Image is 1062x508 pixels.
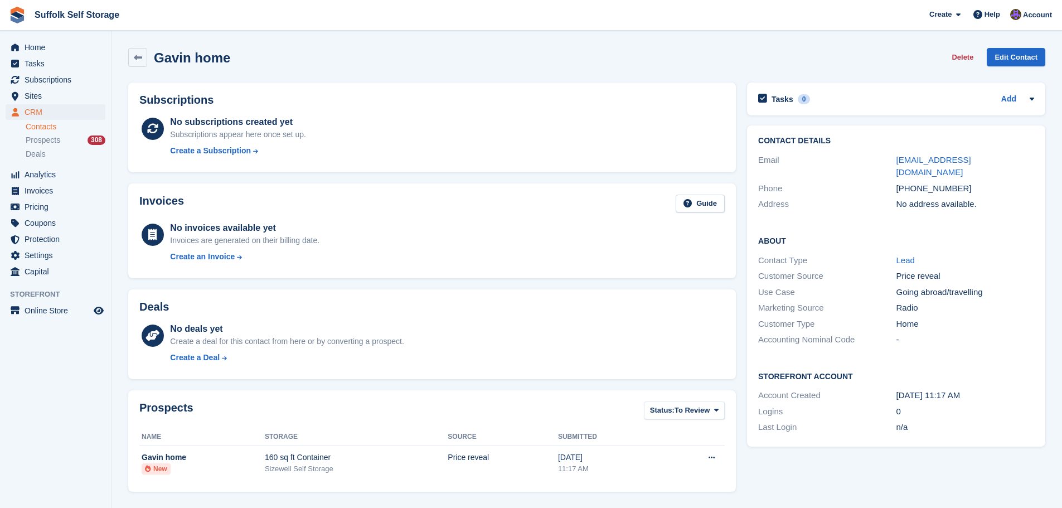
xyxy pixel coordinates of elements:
div: Logins [758,405,896,418]
span: Help [985,9,1000,20]
div: No invoices available yet [170,221,319,235]
a: Edit Contact [987,48,1045,66]
a: menu [6,303,105,318]
div: Home [896,318,1034,331]
div: Price reveal [448,452,558,463]
a: Contacts [26,122,105,132]
span: Storefront [10,289,111,300]
h2: Prospects [139,401,193,422]
div: [DATE] [558,452,662,463]
span: Coupons [25,215,91,231]
div: Customer Source [758,270,896,283]
span: Protection [25,231,91,247]
div: Phone [758,182,896,195]
a: menu [6,264,105,279]
a: menu [6,215,105,231]
a: menu [6,88,105,104]
a: Create an Invoice [170,251,319,263]
a: Suffolk Self Storage [30,6,124,24]
div: Create a Deal [170,352,220,364]
div: Use Case [758,286,896,299]
div: 160 sq ft Container [265,452,448,463]
a: menu [6,167,105,182]
span: Subscriptions [25,72,91,88]
img: Emma [1010,9,1021,20]
div: Email [758,154,896,179]
div: [PHONE_NUMBER] [896,182,1034,195]
div: 0 [798,94,811,104]
span: To Review [675,405,710,416]
span: Deals [26,149,46,159]
a: menu [6,40,105,55]
div: 0 [896,405,1034,418]
h2: Storefront Account [758,370,1034,381]
span: Status: [650,405,675,416]
div: Invoices are generated on their billing date. [170,235,319,246]
th: Name [139,428,265,446]
span: Capital [25,264,91,279]
img: stora-icon-8386f47178a22dfd0bd8f6a31ec36ba5ce8667c1dd55bd0f319d3a0aa187defe.svg [9,7,26,23]
a: menu [6,104,105,120]
h2: Tasks [772,94,793,104]
span: Prospects [26,135,60,146]
a: menu [6,248,105,263]
a: Create a Subscription [170,145,306,157]
a: menu [6,56,105,71]
div: No address available. [896,198,1034,211]
div: 11:17 AM [558,463,662,475]
div: Customer Type [758,318,896,331]
a: Preview store [92,304,105,317]
div: Radio [896,302,1034,315]
span: Online Store [25,303,91,318]
span: Pricing [25,199,91,215]
div: Subscriptions appear here once set up. [170,129,306,141]
button: Status: To Review [644,401,725,420]
span: Create [929,9,952,20]
th: Source [448,428,558,446]
span: Settings [25,248,91,263]
a: Deals [26,148,105,160]
span: Tasks [25,56,91,71]
span: Account [1023,9,1052,21]
h2: Subscriptions [139,94,725,107]
a: Prospects 308 [26,134,105,146]
div: Gavin home [142,452,265,463]
div: 308 [88,136,105,145]
div: Price reveal [896,270,1034,283]
a: [EMAIL_ADDRESS][DOMAIN_NAME] [896,155,971,177]
a: menu [6,72,105,88]
a: menu [6,231,105,247]
div: No deals yet [170,322,404,336]
div: No subscriptions created yet [170,115,306,129]
span: Analytics [25,167,91,182]
div: Contact Type [758,254,896,267]
span: CRM [25,104,91,120]
h2: Invoices [139,195,184,213]
div: Create a deal for this contact from here or by converting a prospect. [170,336,404,347]
button: Delete [947,48,978,66]
a: Lead [896,255,915,265]
div: Going abroad/travelling [896,286,1034,299]
div: [DATE] 11:17 AM [896,389,1034,402]
div: n/a [896,421,1034,434]
div: - [896,333,1034,346]
th: Submitted [558,428,662,446]
span: Home [25,40,91,55]
th: Storage [265,428,448,446]
h2: About [758,235,1034,246]
a: menu [6,183,105,199]
a: menu [6,199,105,215]
div: Accounting Nominal Code [758,333,896,346]
li: New [142,463,171,475]
div: Sizewell Self Storage [265,463,448,475]
div: Marketing Source [758,302,896,315]
h2: Contact Details [758,137,1034,146]
h2: Gavin home [154,50,230,65]
div: Create a Subscription [170,145,251,157]
h2: Deals [139,301,169,313]
div: Last Login [758,421,896,434]
span: Invoices [25,183,91,199]
div: Create an Invoice [170,251,235,263]
span: Sites [25,88,91,104]
div: Account Created [758,389,896,402]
